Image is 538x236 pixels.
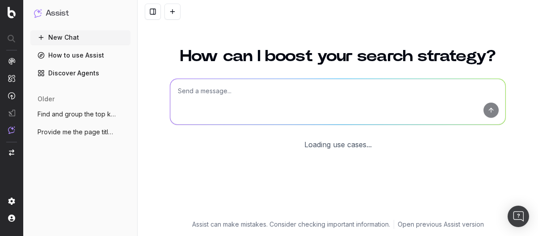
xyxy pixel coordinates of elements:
img: Analytics [8,58,15,65]
img: Activation [8,92,15,99]
div: Open Intercom Messenger [508,206,529,227]
div: Loading use cases... [304,139,372,150]
button: Find and group the top keywords for seph [30,107,130,121]
img: Botify logo [8,7,16,18]
button: Provide me the page title and a table of [30,125,130,139]
img: Setting [8,198,15,205]
span: older [38,95,55,104]
img: Switch project [9,149,14,156]
span: Find and group the top keywords for seph [38,110,116,119]
img: Intelligence [8,75,15,82]
a: Discover Agents [30,66,130,80]
img: Assist [34,9,42,17]
a: How to use Assist [30,48,130,62]
h1: Assist [46,7,69,20]
span: Provide me the page title and a table of [38,128,116,137]
button: New Chat [30,30,130,45]
img: My account [8,215,15,222]
p: Assist can make mistakes. Consider checking important information. [192,220,390,229]
button: Assist [34,7,127,20]
img: Studio [8,109,15,116]
h1: How can I boost your search strategy? [170,48,506,64]
a: Open previous Assist version [398,220,484,229]
img: Assist [8,126,15,134]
